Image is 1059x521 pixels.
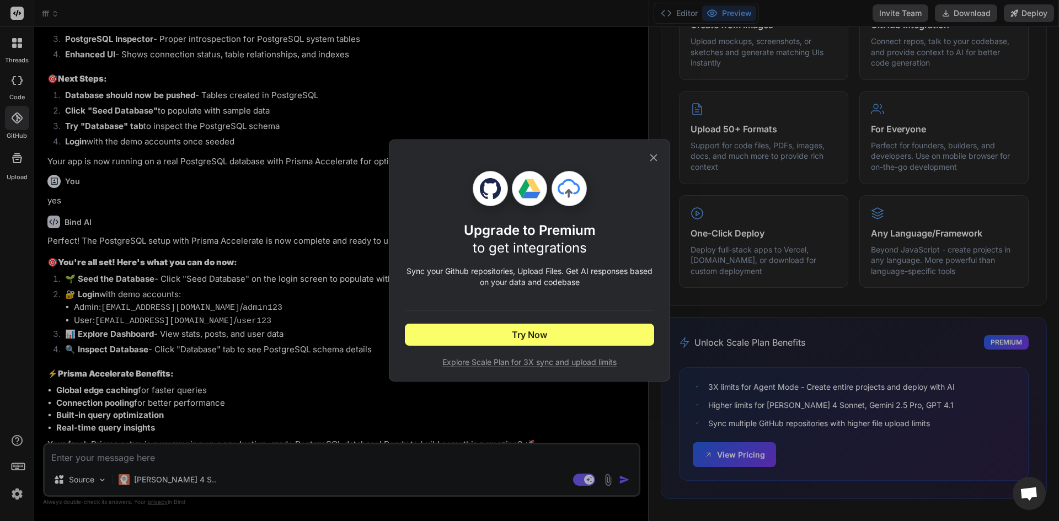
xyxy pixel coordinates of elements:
p: Sync your Github repositories, Upload Files. Get AI responses based on your data and codebase [405,266,654,288]
span: Explore Scale Plan for 3X sync and upload limits [405,357,654,368]
button: Try Now [405,324,654,346]
span: Try Now [512,328,547,341]
h1: Upgrade to Premium [464,222,596,257]
a: Open chat [1013,477,1046,510]
span: to get integrations [473,240,587,256]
